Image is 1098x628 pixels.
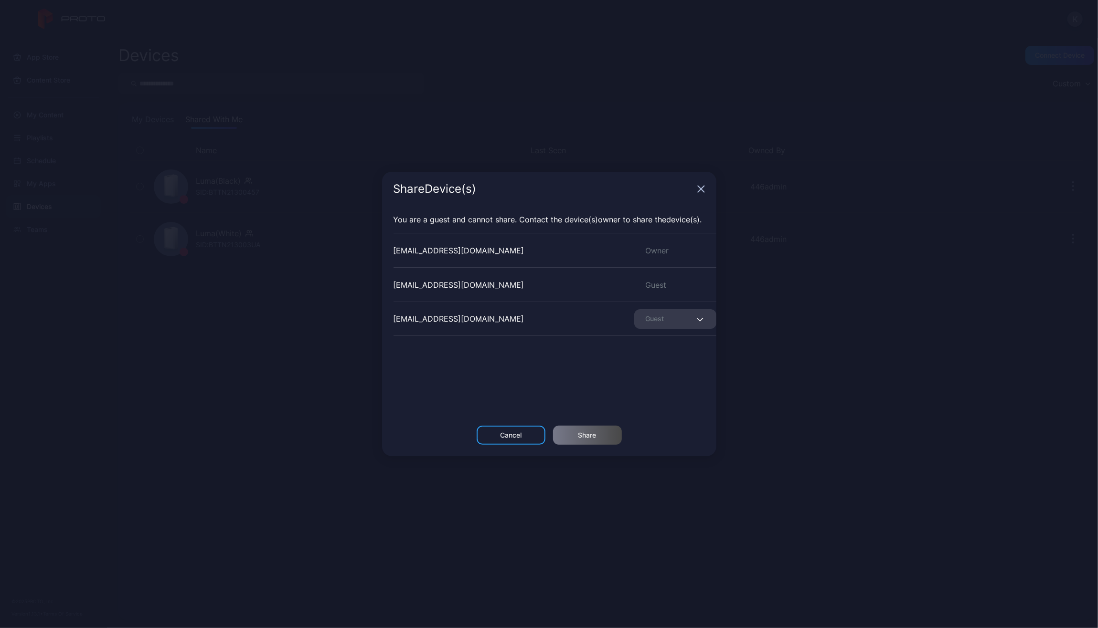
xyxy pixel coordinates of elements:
[500,431,522,439] div: Cancel
[634,245,716,256] div: Owner
[394,214,705,225] p: You are a guest and cannot share. Contact the owner to share the .
[578,431,597,439] div: Share
[394,279,524,291] div: [EMAIL_ADDRESS][DOMAIN_NAME]
[394,313,524,324] div: [EMAIL_ADDRESS][DOMAIN_NAME]
[634,279,716,291] div: Guest
[394,245,524,256] div: [EMAIL_ADDRESS][DOMAIN_NAME]
[477,426,545,445] button: Cancel
[634,309,716,329] button: Guest
[394,183,693,195] div: Share Device (s)
[565,215,598,224] span: Device (s)
[667,215,700,224] span: Device (s)
[553,426,622,445] button: Share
